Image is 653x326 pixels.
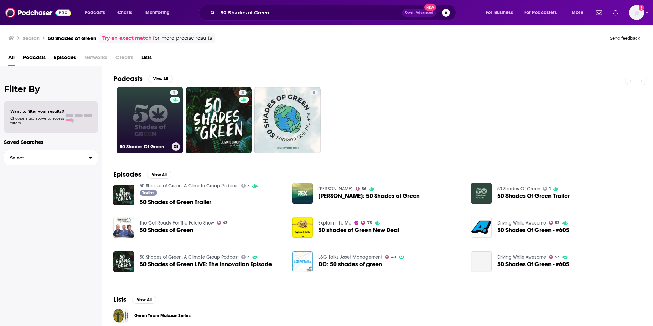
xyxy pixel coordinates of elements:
span: [PERSON_NAME]: 50 Shades of Green [318,193,420,199]
img: DC: 50 shades of green [292,251,313,272]
a: Driving While Awesome [497,220,546,226]
a: 50 Shades Of Green - #605 [497,261,569,267]
span: 1 [173,90,175,96]
h2: Lists [113,295,126,304]
img: 50 Shades of Green [113,217,134,238]
a: 3 [241,184,250,188]
span: For Podcasters [524,8,557,17]
img: Podchaser - Follow, Share and Rate Podcasts [5,6,71,19]
button: Open AdvancedNew [402,9,436,17]
a: 50 Shades of Green LIVE: The Innovation Episode [113,251,134,272]
a: Lists [141,52,152,66]
a: 50 Shades Of Green - #605 [497,227,569,233]
h3: Search [23,35,40,41]
span: 49 [391,256,396,259]
a: Andy Scott: 50 Shades of Green [318,193,420,199]
a: 50 Shades of Green [140,227,193,233]
button: View All [132,296,156,304]
a: L&G Talks Asset Management [318,254,382,260]
a: Driving While Awesome [497,254,546,260]
a: 50 Shades of Green Trailer [140,199,211,205]
a: Try an exact match [102,34,152,42]
span: 50 shades of Green New Deal [318,227,399,233]
a: 1 [543,187,551,191]
a: Podcasts [23,52,46,66]
span: Podcasts [85,8,105,17]
svg: Add a profile image [639,5,644,11]
span: Logged in as veronica.smith [629,5,644,20]
button: open menu [80,7,114,18]
span: 3 [247,185,250,188]
h2: Filter By [4,84,98,94]
a: ListsView All [113,295,156,304]
a: 50 Shades Of Green [497,186,540,192]
a: 5 [310,90,318,95]
span: 56 [362,187,366,190]
a: 53 [549,255,560,259]
a: PodcastsView All [113,74,173,83]
h2: Podcasts [113,74,143,83]
span: Credits [115,52,133,66]
a: Show notifications dropdown [593,7,605,18]
a: 5 [254,87,321,153]
img: 50 Shades Of Green Trailer [471,183,492,204]
span: 75 [367,221,372,225]
img: User Profile [629,5,644,20]
a: Green Team Malazan Series [134,312,191,320]
span: 53 [555,256,560,259]
button: open menu [481,7,522,18]
span: 43 [223,221,228,225]
span: Monitoring [145,8,170,17]
span: 1 [549,187,551,190]
p: Saved Searches [4,139,98,145]
a: All [8,52,15,66]
span: 3 [247,256,250,259]
span: 50 Shades Of Green Trailer [497,193,570,199]
h2: Episodes [113,170,141,179]
a: 50 Shades Of Green - #605 [471,251,492,272]
img: Andy Scott: 50 Shades of Green [292,183,313,204]
a: 50 Shades of Green: A Climate Group Podcast [140,183,239,189]
a: 50 Shades of Green LIVE: The Innovation Episode [140,261,272,267]
a: 50 Shades of Green Trailer [113,185,134,205]
a: 1 [170,90,178,95]
span: Select [4,155,83,160]
a: 56 [356,187,366,191]
span: for more precise results [153,34,212,42]
input: Search podcasts, credits, & more... [218,7,402,18]
span: Trailer [142,191,154,195]
span: Charts [117,8,132,17]
a: Explain It to Me [318,220,351,226]
button: Select [4,150,98,165]
button: View All [147,171,171,179]
button: open menu [567,7,592,18]
a: Green Team Malazan Series [113,308,129,323]
a: 50 Shades of Green: A Climate Group Podcast [140,254,239,260]
a: 3 [239,90,247,95]
a: 150 Shades Of Green [117,87,183,153]
a: EpisodesView All [113,170,171,179]
span: Want to filter your results? [10,109,64,114]
button: Show profile menu [629,5,644,20]
span: For Business [486,8,513,17]
a: Episodes [54,52,76,66]
button: View All [148,75,173,83]
span: Choose a tab above to access filters. [10,116,64,125]
h3: 50 Shades Of Green [120,144,169,150]
a: 75 [361,221,372,225]
span: Open Advanced [405,11,433,14]
a: REX [318,186,353,192]
a: DC: 50 shades of green [318,261,382,267]
a: 3 [241,255,250,259]
span: Networks [84,52,107,66]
